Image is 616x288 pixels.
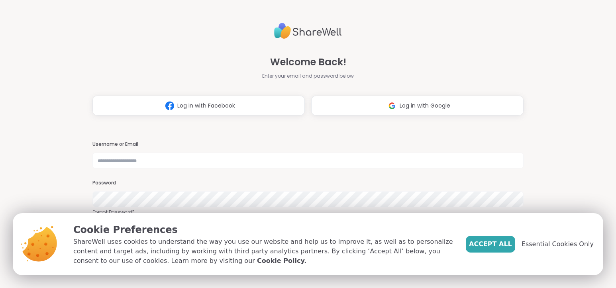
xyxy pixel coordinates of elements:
p: Cookie Preferences [73,223,453,237]
a: Cookie Policy. [257,256,306,266]
span: Enter your email and password below [262,72,354,80]
h3: Password [92,180,524,186]
img: ShareWell Logo [274,20,342,42]
a: Forgot Password? [92,209,524,216]
p: ShareWell uses cookies to understand the way you use our website and help us to improve it, as we... [73,237,453,266]
img: ShareWell Logomark [162,98,177,113]
button: Log in with Google [311,96,524,116]
span: Welcome Back! [270,55,346,69]
h3: Username or Email [92,141,524,148]
button: Log in with Facebook [92,96,305,116]
img: ShareWell Logomark [385,98,400,113]
span: Log in with Google [400,102,450,110]
span: Accept All [469,239,512,249]
button: Accept All [466,236,515,253]
span: Log in with Facebook [177,102,235,110]
span: Essential Cookies Only [522,239,594,249]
